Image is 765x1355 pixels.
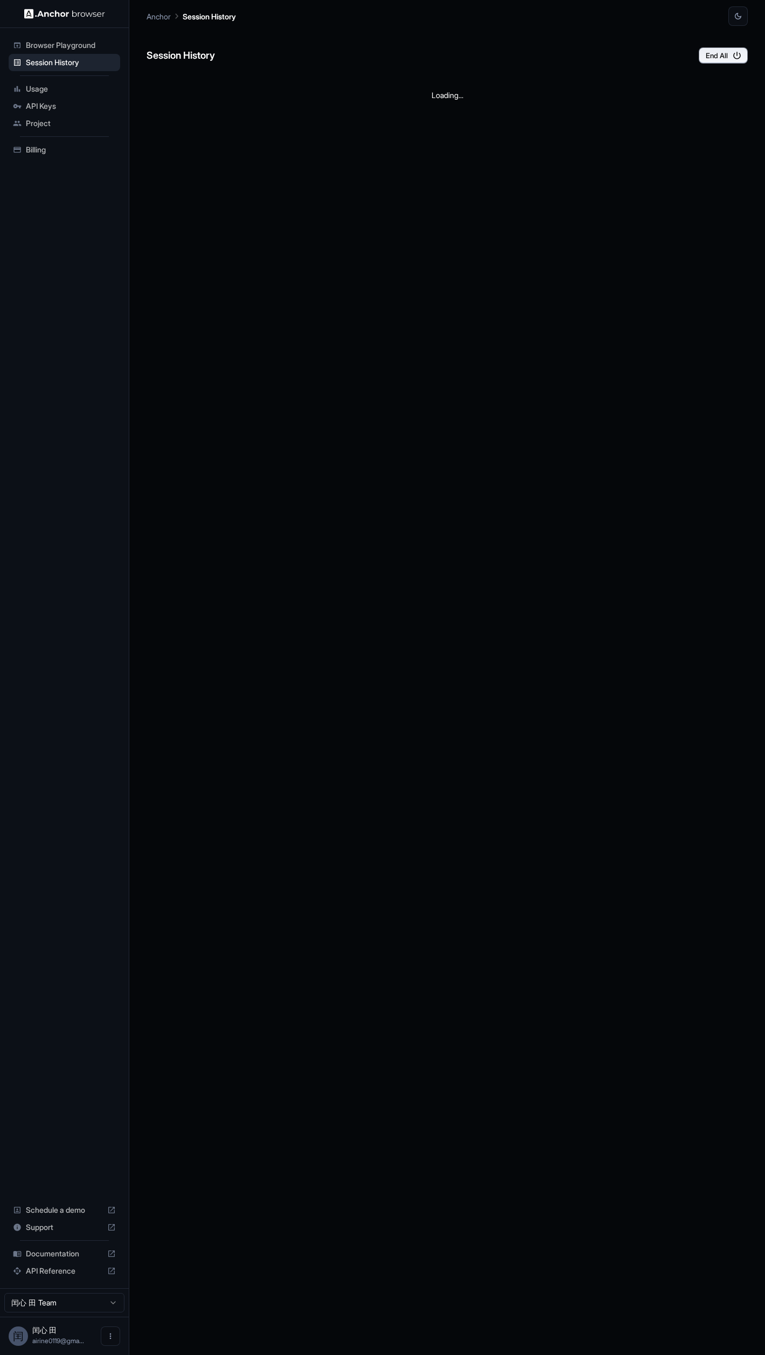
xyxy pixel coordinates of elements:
div: Session History [9,54,120,71]
button: Open menu [101,1326,120,1346]
span: Session History [26,57,116,68]
span: Support [26,1222,103,1233]
span: Billing [26,144,116,155]
div: Support [9,1219,120,1236]
span: Usage [26,84,116,94]
div: Schedule a demo [9,1201,120,1219]
span: Browser Playground [26,40,116,51]
div: Billing [9,141,120,158]
span: Documentation [26,1248,103,1259]
div: Usage [9,80,120,98]
div: Browser Playground [9,37,120,54]
span: API Keys [26,101,116,112]
div: API Keys [9,98,120,115]
span: 闰心 田 [32,1325,57,1335]
div: Documentation [9,1245,120,1262]
div: Loading... [147,72,748,118]
h6: Session History [147,48,215,64]
span: API Reference [26,1266,103,1276]
p: Session History [183,11,236,22]
img: Anchor Logo [24,9,105,19]
span: Schedule a demo [26,1205,103,1215]
div: 闰 [9,1326,28,1346]
span: airine0119@gmail.com [32,1337,84,1345]
div: Project [9,115,120,132]
button: End All [699,47,748,64]
p: Anchor [147,11,171,22]
div: API Reference [9,1262,120,1280]
nav: breadcrumb [147,10,236,22]
span: Project [26,118,116,129]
